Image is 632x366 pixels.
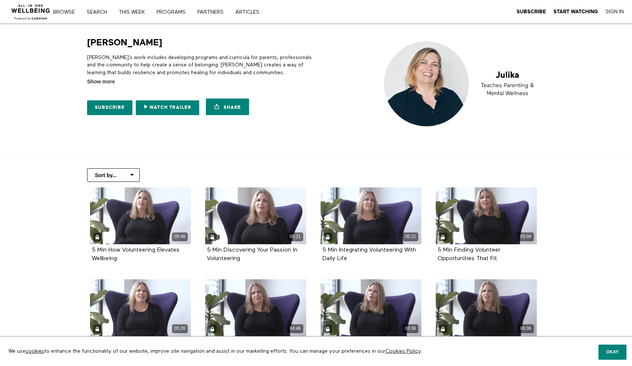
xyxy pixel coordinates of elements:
[322,247,416,261] a: 5 Min Integrating Volunteering With Daily Life
[84,10,115,15] a: Search
[207,247,297,262] strong: 5 Min Discovering Your Passion In Volunteering
[206,99,249,115] a: Share
[403,324,418,333] div: 03:36
[136,100,199,115] a: Watch Trailer
[92,247,179,262] strong: 5 Min How Volunteering Elevates Wellbeing
[436,187,537,244] a: 5 Min Finding Volunteer Opportunities That Fit 05:09
[172,232,188,241] div: 05:46
[598,345,626,359] button: Okay
[87,78,115,86] span: Show more
[517,9,546,14] strong: Subscribe
[378,37,545,131] img: Julika
[172,324,188,333] div: 05:26
[92,247,179,261] a: 5 Min How Volunteering Elevates Wellbeing
[553,9,598,14] strong: Start Watching
[517,8,546,15] a: Subscribe
[438,247,500,261] a: 5 Min Finding Volunteer Opportunities That Fit
[287,232,303,241] div: 05:21
[51,10,83,15] a: Browse
[195,10,231,15] a: PARTNERS
[287,324,303,333] div: 04:48
[438,247,500,262] strong: 5 Min Finding Volunteer Opportunities That Fit
[518,232,534,241] div: 05:09
[116,10,152,15] a: THIS WEEK
[58,8,274,15] nav: Primary
[233,10,267,15] a: ARTICLES
[205,279,306,336] a: 5 Min Living Authentically 04:48
[553,8,598,15] a: Start Watching
[154,10,193,15] a: PROGRAMS
[3,342,497,360] p: We use to enhance the functionality of our website, improve site navigation and assist in our mar...
[322,247,416,262] strong: 5 Min Integrating Volunteering With Daily Life
[518,324,534,333] div: 06:06
[436,279,537,336] a: 5 Min Embracing Diversity In Community 06:06
[321,279,422,336] a: 3 Min Cultivating A Community Mindset 03:36
[605,8,624,15] a: Sign In
[207,247,297,261] a: 5 Min Discovering Your Passion In Volunteering
[386,349,421,354] a: Cookies Policy
[403,232,418,241] div: 05:22
[87,54,313,99] p: [PERSON_NAME]'s work includes developing programs and curricula for parents, professionals and th...
[90,279,191,336] a: 5 Min Aligning Volunteer Work With Personal Goals 05:26
[205,187,306,244] a: 5 Min Discovering Your Passion In Volunteering 05:21
[90,187,191,244] a: 5 Min How Volunteering Elevates Wellbeing 05:46
[25,349,44,354] a: cookies
[87,100,132,115] a: Subscribe
[87,37,162,48] h1: [PERSON_NAME]
[321,187,422,244] a: 5 Min Integrating Volunteering With Daily Life 05:22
